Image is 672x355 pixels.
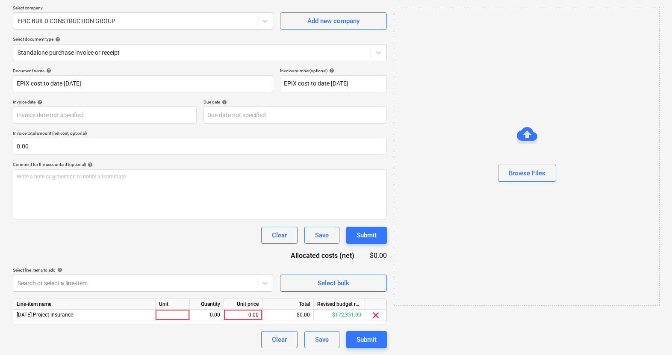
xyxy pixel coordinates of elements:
[315,334,329,345] div: Save
[262,310,314,320] div: $0.00
[498,165,556,182] button: Browse Files
[13,162,387,167] div: Comment for the accountant (optional)
[357,334,377,345] div: Submit
[304,331,339,348] button: Save
[13,267,273,273] div: Select line-items to add
[13,68,273,74] div: Document name
[193,310,220,320] div: 0.00
[304,227,339,244] button: Save
[262,299,314,310] div: Total
[276,251,368,260] div: Allocated costs (net)
[307,15,360,27] div: Add new company
[327,68,334,73] span: help
[44,68,51,73] span: help
[272,334,287,345] div: Clear
[346,331,387,348] button: Submit
[203,106,387,124] input: Due date not specified
[272,230,287,241] div: Clear
[368,251,387,260] div: $0.00
[280,275,387,292] button: Select bulk
[280,75,387,92] input: Invoice number
[86,162,93,167] span: help
[13,138,387,155] input: Invoice total amount (net cost, optional)
[357,230,377,241] div: Submit
[394,7,660,305] div: Browse Files
[13,75,273,92] input: Document name
[13,299,156,310] div: Line-item name
[220,100,227,105] span: help
[203,99,387,105] div: Due date
[224,299,262,310] div: Unit price
[13,36,387,42] div: Select document type
[35,100,42,105] span: help
[509,168,545,179] div: Browse Files
[346,227,387,244] button: Submit
[13,106,197,124] input: Invoice date not specified
[261,331,298,348] button: Clear
[314,299,365,310] div: Revised budget remaining
[371,310,381,320] span: clear
[280,12,387,30] button: Add new company
[56,267,62,272] span: help
[280,68,387,74] div: Invoice number (optional)
[227,310,259,320] div: 0.00
[261,227,298,244] button: Clear
[13,130,387,138] p: Invoice total amount (net cost, optional)
[315,230,329,241] div: Save
[156,299,190,310] div: Unit
[190,299,224,310] div: Quantity
[314,310,365,320] div: $172,351.00
[13,99,197,105] div: Invoice date
[17,312,73,318] span: 3-01-02 Project-Insurance
[629,314,672,355] iframe: Chat Widget
[318,278,349,289] div: Select bulk
[13,5,273,12] p: Select company
[53,37,60,42] span: help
